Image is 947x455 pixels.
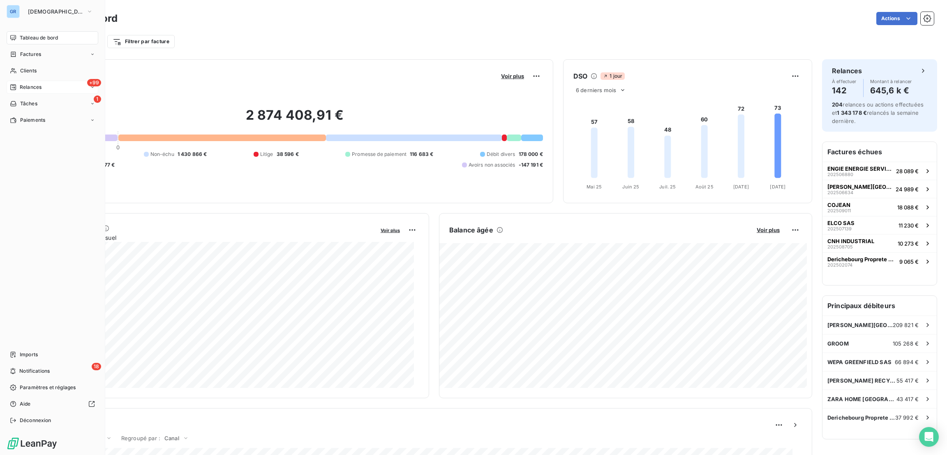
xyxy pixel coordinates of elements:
span: WEPA GREENFIELD SAS [827,359,892,365]
span: 66 894 € [895,359,919,365]
span: Débit divers [487,151,515,158]
span: 18 088 € [897,204,919,211]
span: [PERSON_NAME][GEOGRAPHIC_DATA] [827,183,892,190]
button: Filtrer par facture [107,35,175,48]
button: [PERSON_NAME][GEOGRAPHIC_DATA]20250663424 989 € [822,180,937,198]
img: Logo LeanPay [7,437,58,450]
button: ELCO SAS20250713911 230 € [822,216,937,234]
span: Relances [20,84,42,91]
span: CNH INDUSTRIAL [827,238,874,244]
span: 1 jour [601,72,625,80]
span: 202508705 [827,244,853,249]
span: [PERSON_NAME] RECYCLING [827,377,896,384]
span: Voir plus [381,228,400,233]
span: 10 273 € [898,240,919,247]
span: 28 089 € [896,168,919,174]
button: Derichebourg Proprete et services associes2025020749 065 € [822,252,937,270]
span: 204 [832,101,843,108]
button: CNH INDUSTRIAL20250870510 273 € [822,234,937,252]
h4: 142 [832,84,857,97]
h6: Factures échues [822,142,937,162]
h4: 645,6 k € [870,84,912,97]
span: 105 268 € [893,340,919,347]
a: Aide [7,397,98,411]
span: Promesse de paiement [352,151,407,158]
span: 202506634 [827,190,853,195]
button: ENGIE ENERGIE SERVICES20250688028 089 € [822,162,937,180]
span: Notifications [19,367,50,375]
span: 202509011 [827,208,851,213]
h6: Principaux débiteurs [822,296,937,316]
button: Actions [876,12,917,25]
span: Clients [20,67,37,74]
span: Canal [164,435,179,441]
span: Derichebourg Proprete et services associes [827,414,895,421]
span: À effectuer [832,79,857,84]
span: 1 [94,95,101,103]
span: Voir plus [757,227,780,233]
span: -147 191 € [519,161,543,169]
span: ELCO SAS [827,220,855,226]
span: Tableau de bord [20,34,58,42]
tspan: [DATE] [770,184,785,190]
span: Tâches [20,100,37,107]
span: 43 417 € [896,396,919,402]
span: relances ou actions effectuées et relancés la semaine dernière. [832,101,924,124]
h6: DSO [573,71,587,81]
span: GROOM [827,340,849,347]
span: Voir plus [501,73,524,79]
span: Derichebourg Proprete et services associes [827,256,896,262]
tspan: Juil. 25 [659,184,676,190]
span: 18 [92,363,101,370]
span: Aide [20,400,31,408]
span: 6 derniers mois [576,87,616,93]
span: [PERSON_NAME][GEOGRAPHIC_DATA] [827,322,893,328]
h6: Relances [832,66,862,76]
span: ZARA HOME [GEOGRAPHIC_DATA] [827,396,896,402]
h6: Balance âgée [449,225,493,235]
span: Regroupé par : [121,435,160,441]
tspan: Juin 25 [622,184,639,190]
span: 202502074 [827,262,852,267]
span: Imports [20,351,38,358]
span: Avoirs non associés [469,161,515,169]
tspan: [DATE] [733,184,749,190]
span: Chiffre d'affaires mensuel [46,233,375,242]
span: 202507139 [827,226,852,231]
tspan: Août 25 [695,184,714,190]
span: 37 992 € [895,414,919,421]
span: Factures [20,51,41,58]
span: 116 683 € [410,151,433,158]
span: 55 417 € [896,377,919,384]
span: 0 [116,144,120,151]
span: 38 596 € [277,151,299,158]
span: Déconnexion [20,417,51,424]
span: Paiements [20,116,45,124]
div: GR [7,5,20,18]
span: +99 [87,79,101,86]
span: 202506880 [827,172,853,177]
span: 178 000 € [519,151,543,158]
span: [DEMOGRAPHIC_DATA] [28,8,83,15]
span: 11 230 € [898,222,919,229]
span: Paramètres et réglages [20,384,76,391]
span: 9 065 € [899,258,919,265]
span: 1 343 178 € [837,109,867,116]
span: ENGIE ENERGIE SERVICES [827,165,893,172]
span: 209 821 € [893,322,919,328]
button: COJEAN20250901118 088 € [822,198,937,216]
span: Montant à relancer [870,79,912,84]
button: Voir plus [499,72,527,80]
button: Voir plus [378,226,402,234]
button: Voir plus [754,226,782,234]
span: 1 430 866 € [178,151,207,158]
div: Open Intercom Messenger [919,427,939,447]
span: 24 989 € [896,186,919,193]
span: COJEAN [827,202,850,208]
span: Non-échu [150,151,174,158]
tspan: Mai 25 [587,184,602,190]
h2: 2 874 408,91 € [46,107,543,132]
span: Litige [260,151,273,158]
